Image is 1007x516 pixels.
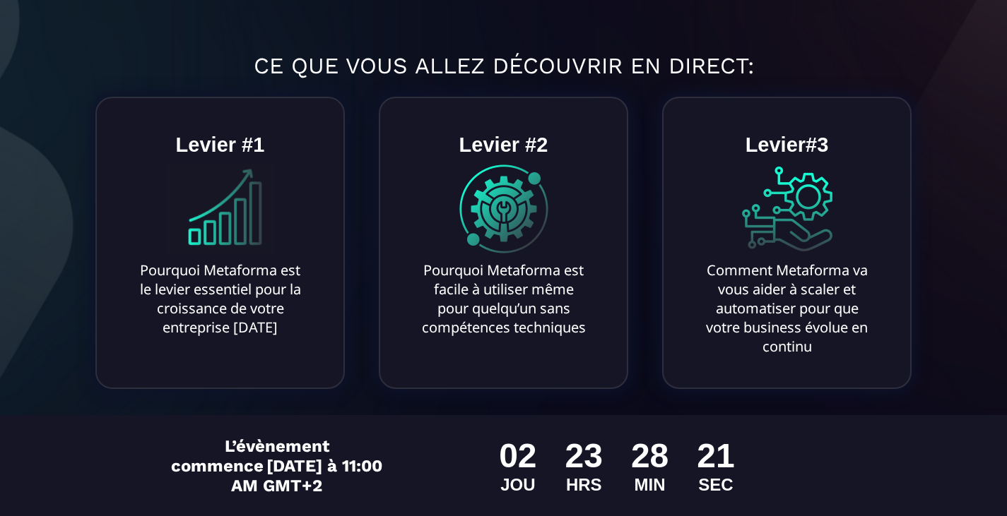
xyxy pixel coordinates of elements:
div: 02 [499,436,536,475]
div: SEC [697,475,734,495]
text: Levier #2 [456,130,552,160]
div: Comment Metaforma va vous aider à scaler et automatiser pour que votre business évolue en continu [701,260,873,356]
text: Levier#3 [742,130,832,160]
div: Pourquoi Metaforma est le levier essentiel pour la croissance de votre entreprise [DATE] [134,260,306,337]
div: Pourquoi Metaforma est facile à utiliser même pour quelqu’un sans compétences techniques [418,260,589,337]
div: MIN [631,475,669,495]
div: HRS [565,475,603,495]
div: 23 [565,436,603,475]
img: 712428bf41863e43c48728bcdd173608_Capture_d%E2%80%99e%CC%81cran_2025-01-05_a%CC%80_18.52.05.png [165,164,275,254]
span: L’évènement commence [171,436,329,476]
h1: CE QUE VOUS ALLEZ DÉCOUVRIR EN DIRECT: [11,45,996,86]
img: 4c12a1b87b00009b8b059a2e3f059314_Levier_3.png [742,164,832,254]
div: JOU [499,475,536,495]
img: 67ed6705c632a00f98baeed8fafe505a_Levier_2.png [459,164,549,254]
div: 21 [697,436,734,475]
text: Levier #1 [172,130,269,160]
span: [DATE] à 11:00 AM GMT+2 [231,456,382,496]
div: 28 [631,436,669,475]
